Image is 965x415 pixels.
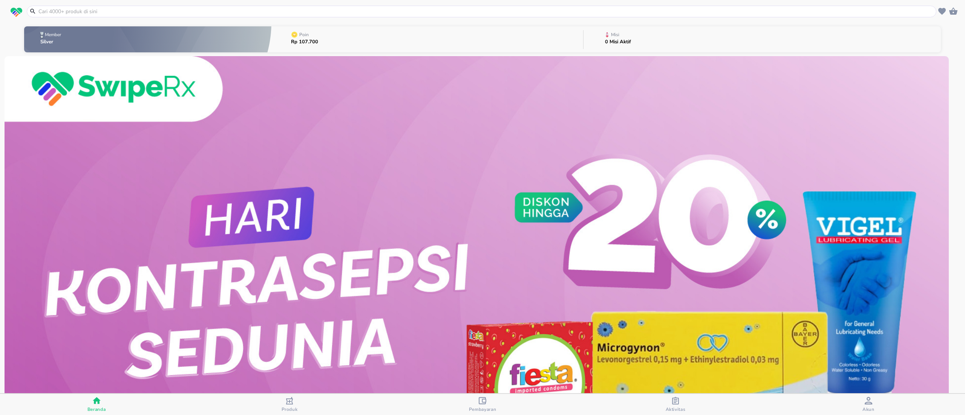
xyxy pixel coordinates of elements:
[87,406,106,412] span: Beranda
[24,24,271,54] button: MemberSilver
[291,40,318,44] p: Rp 107.700
[584,24,941,54] button: Misi0 Misi Aktif
[299,32,309,37] p: Poin
[40,40,63,44] p: Silver
[862,406,875,412] span: Akun
[772,394,965,415] button: Akun
[45,32,61,37] p: Member
[11,8,22,17] img: logo_swiperx_s.bd005f3b.svg
[271,24,583,54] button: PoinRp 107.700
[386,394,579,415] button: Pembayaran
[38,8,934,15] input: Cari 4000+ produk di sini
[282,406,298,412] span: Produk
[611,32,619,37] p: Misi
[605,40,631,44] p: 0 Misi Aktif
[193,394,386,415] button: Produk
[666,406,686,412] span: Aktivitas
[579,394,772,415] button: Aktivitas
[469,406,496,412] span: Pembayaran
